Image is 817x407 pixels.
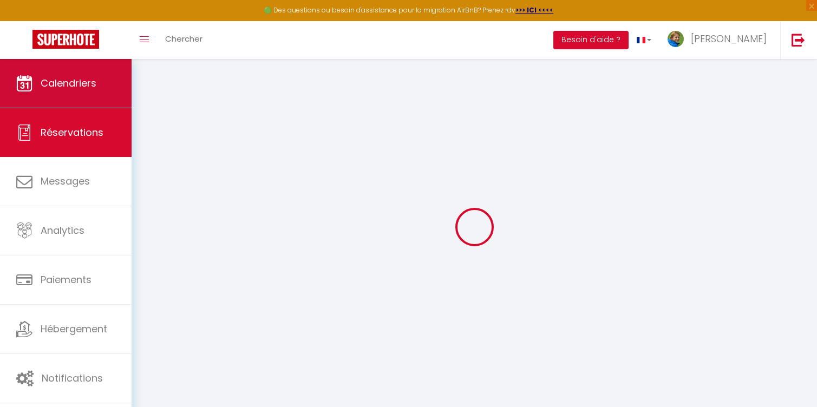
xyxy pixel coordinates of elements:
span: Paiements [41,273,91,286]
a: Chercher [157,21,211,59]
img: ... [668,31,684,47]
span: Réservations [41,126,103,139]
span: Messages [41,174,90,188]
span: Notifications [42,371,103,385]
span: Analytics [41,224,84,237]
img: Super Booking [32,30,99,49]
span: Chercher [165,33,202,44]
button: Besoin d'aide ? [553,31,629,49]
img: logout [792,33,805,47]
span: Hébergement [41,322,107,336]
a: >>> ICI <<<< [515,5,553,15]
a: ... [PERSON_NAME] [659,21,780,59]
span: [PERSON_NAME] [691,32,767,45]
span: Calendriers [41,76,96,90]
